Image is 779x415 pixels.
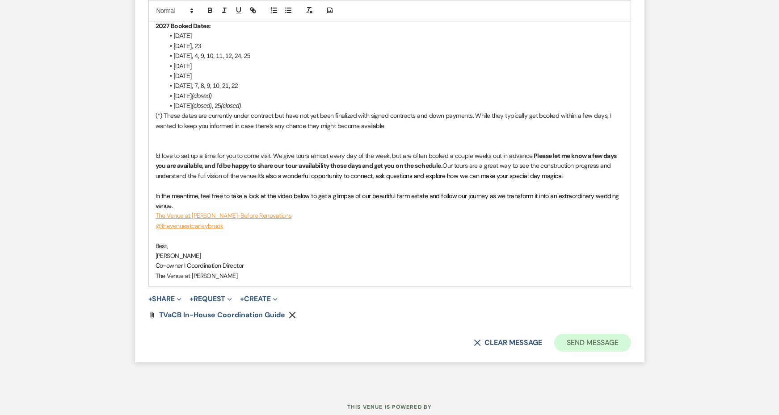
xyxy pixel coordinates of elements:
[156,212,292,220] a: The Venue at [PERSON_NAME]-Before Renovations
[211,102,221,109] span: , 25
[240,295,277,303] button: Create
[174,102,192,109] span: [DATE]
[189,295,232,303] button: Request
[174,92,192,100] span: [DATE]
[174,32,192,39] span: [DATE]
[474,339,542,346] button: Clear message
[174,52,251,59] span: [DATE], 4, 9, 10, 11, 12, 24, 25
[148,295,152,303] span: +
[156,152,534,160] span: I'd love to set up a time for you to come visit. We give tours almost every day of the week, but ...
[156,112,613,129] span: (*) These dates are currently under contract but have not yet been finalized with signed contract...
[174,72,192,79] span: [DATE]
[156,192,621,210] span: In the meantime, feel free to take a look at the video below to get a glimpse of our beautiful fa...
[156,242,168,250] span: Best,
[192,92,212,100] em: (closed)
[156,252,201,260] span: [PERSON_NAME]
[174,82,238,89] span: [DATE], 7, 8, 9, 10, 21, 22
[156,261,244,270] span: Co-owner I Coordination Director
[189,295,194,303] span: +
[156,272,237,280] span: The Venue at [PERSON_NAME]
[159,311,285,319] a: TVaCB In-House Coordination Guide
[148,295,182,303] button: Share
[257,172,564,180] span: It’s also a wonderful opportunity to connect, ask questions and explore how we can make your spec...
[156,162,612,179] span: Our tours are a great way to see the construction progress and understand the full vision of the ...
[159,310,285,320] span: TVaCB In-House Coordination Guide
[240,295,244,303] span: +
[192,102,212,109] em: (closed)
[156,22,211,30] strong: 2027 Booked Dates:
[174,42,201,50] span: [DATE], 23
[554,334,631,352] button: Send Message
[174,62,192,70] span: [DATE]
[221,102,241,109] em: (closed)
[156,222,223,230] a: @thevenueatcarleybrook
